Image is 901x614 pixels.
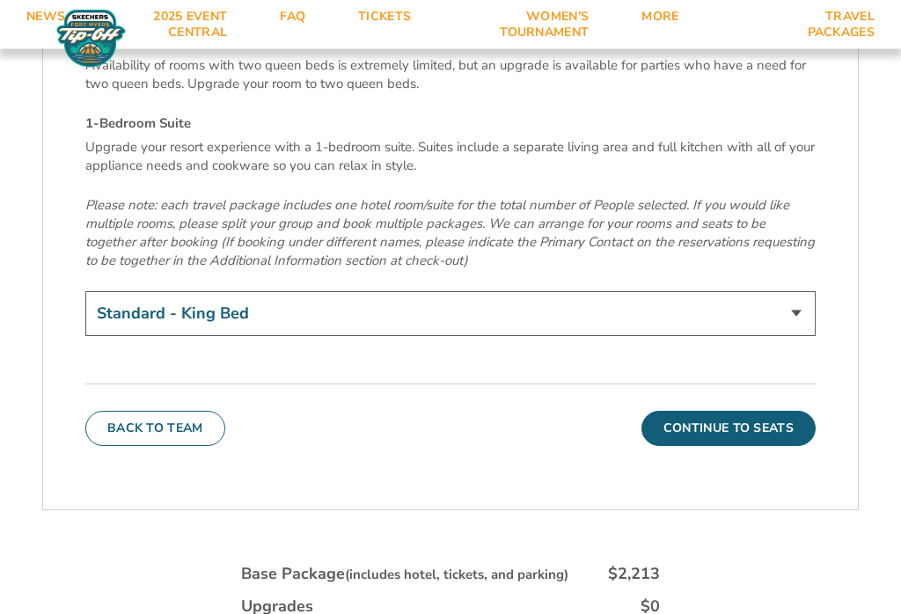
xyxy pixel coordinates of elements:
[85,115,816,134] h4: 1-Bedroom Suite
[85,412,225,447] button: Back To Team
[608,564,660,586] div: $2,213
[345,566,568,584] small: (includes hotel, tickets, and parking)
[85,57,816,94] p: Availability of rooms with two queen beds is extremely limited, but an upgrade is available for p...
[85,139,816,176] p: Upgrade your resort experience with a 1-bedroom suite. Suites include a separate living area and ...
[641,412,816,447] button: Continue To Seats
[85,197,815,270] em: Please note: each travel package includes one hotel room/suite for the total number of People sel...
[241,564,568,586] div: Base Package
